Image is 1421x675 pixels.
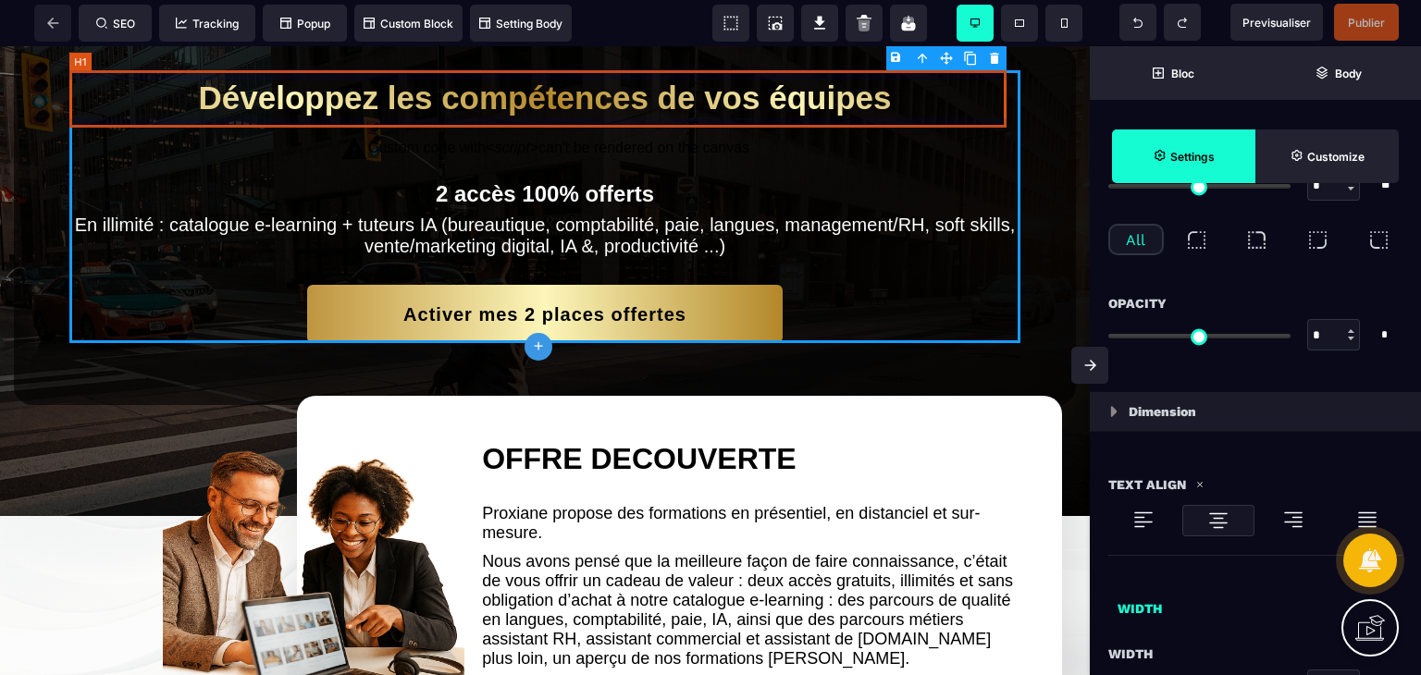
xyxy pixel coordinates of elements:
[69,126,1020,161] h2: 2 accès 100% offerts
[1255,46,1421,100] span: Open Layer Manager
[482,387,1025,439] h2: OFFRE DECOUVERTE
[1171,67,1194,80] strong: Bloc
[1242,16,1311,30] span: Previsualiser
[482,453,1025,501] text: Proxiane propose des formations en présentiel, en distanciel et sur-mesure.
[1108,473,1186,496] p: Text Align
[1245,228,1268,252] img: top-right-radius.9e58d49b.svg
[1356,509,1378,531] img: loading
[163,387,465,656] img: b19eb17435fec69ebfd9640db64efc4c_fond_transparent.png
[1185,228,1208,252] img: top-left-radius.822a4e29.svg
[1099,588,1412,620] div: Width
[176,17,239,31] span: Tracking
[1306,228,1329,252] img: bottom-right-radius.9d9d0345.svg
[364,17,453,31] span: Custom Block
[1230,4,1323,41] span: Preview
[1207,509,1229,532] img: loading
[1110,406,1118,417] img: loading
[712,5,749,42] span: View components
[1335,67,1362,80] strong: Body
[96,17,135,31] span: SEO
[479,17,562,31] span: Setting Body
[1348,16,1385,30] span: Publier
[1108,292,1167,314] span: Opacity
[1132,509,1155,531] img: loading
[1129,400,1196,423] p: Dimension
[1108,643,1153,665] span: Width
[307,239,783,297] button: Activer mes 2 places offertes
[1367,228,1390,252] img: bottom-left-radius.301b1bf6.svg
[69,24,1020,80] h1: Développez les compétences de vos équipes
[1307,150,1365,164] strong: Customize
[1195,480,1205,489] img: loading
[1282,509,1304,531] img: loading
[1112,129,1255,183] span: Settings
[482,501,1025,627] text: Nous avons pensé que la meilleure façon de faire connaissance, c’était de vous offrir un cadeau d...
[69,168,1020,211] text: En illimité : catalogue e-learning + tuteurs IA (bureautique, comptabilité, paie, langues, manage...
[1170,150,1215,164] strong: Settings
[757,5,794,42] span: Screenshot
[280,17,330,31] span: Popup
[1090,46,1255,100] span: Open Blocks
[1255,129,1399,183] span: Open Style Manager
